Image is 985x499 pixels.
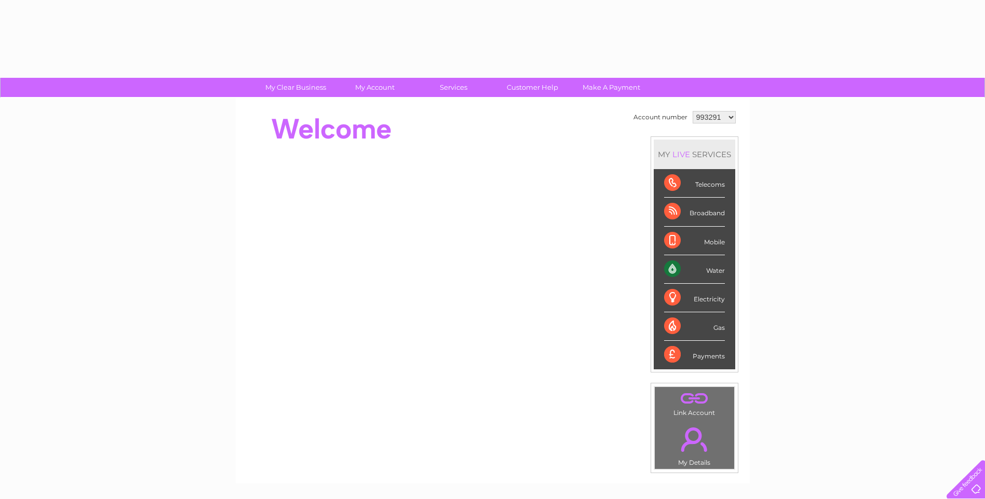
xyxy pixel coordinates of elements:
div: Payments [664,341,725,369]
div: Broadband [664,198,725,226]
div: Water [664,255,725,284]
div: MY SERVICES [654,140,735,169]
div: Mobile [664,227,725,255]
a: My Clear Business [253,78,339,97]
div: Electricity [664,284,725,312]
div: Telecoms [664,169,725,198]
td: My Details [654,419,735,469]
div: Gas [664,312,725,341]
a: . [657,421,732,458]
div: LIVE [670,149,692,159]
td: Link Account [654,386,735,419]
a: . [657,390,732,408]
td: Account number [631,108,690,126]
a: Customer Help [490,78,575,97]
a: Services [411,78,496,97]
a: My Account [332,78,417,97]
a: Make A Payment [569,78,654,97]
